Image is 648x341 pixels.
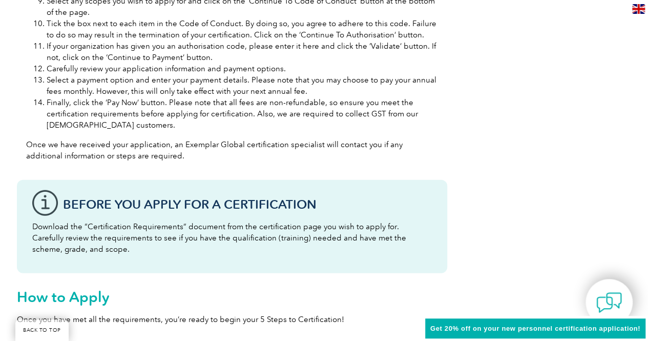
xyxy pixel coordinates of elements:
[26,139,438,162] p: Once we have received your application, an Exemplar Global certification specialist will contact ...
[17,314,447,325] p: Once you have met all the requirements, you’re ready to begin your 5 Steps to Certification!
[32,221,432,255] p: Download the “Certification Requirements” document from the certification page you wish to apply ...
[15,319,69,341] a: BACK TO TOP
[47,97,438,131] li: Finally, click the ‘Pay Now’ button. Please note that all fees are non-refundable, so ensure you ...
[47,41,438,63] li: If your organization has given you an authorisation code, please enter it here and click the ‘Val...
[632,4,645,14] img: en
[63,198,432,211] h3: Before You Apply For a Certification
[430,325,640,332] span: Get 20% off on your new personnel certification application!
[47,63,438,74] li: Carefully review your application information and payment options.
[47,74,438,97] li: Select a payment option and enter your payment details. Please note that you may choose to pay yo...
[17,289,447,305] h2: How to Apply
[47,18,438,41] li: Tick the box next to each item in the Code of Conduct. By doing so, you agree to adhere to this c...
[596,290,622,315] img: contact-chat.png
